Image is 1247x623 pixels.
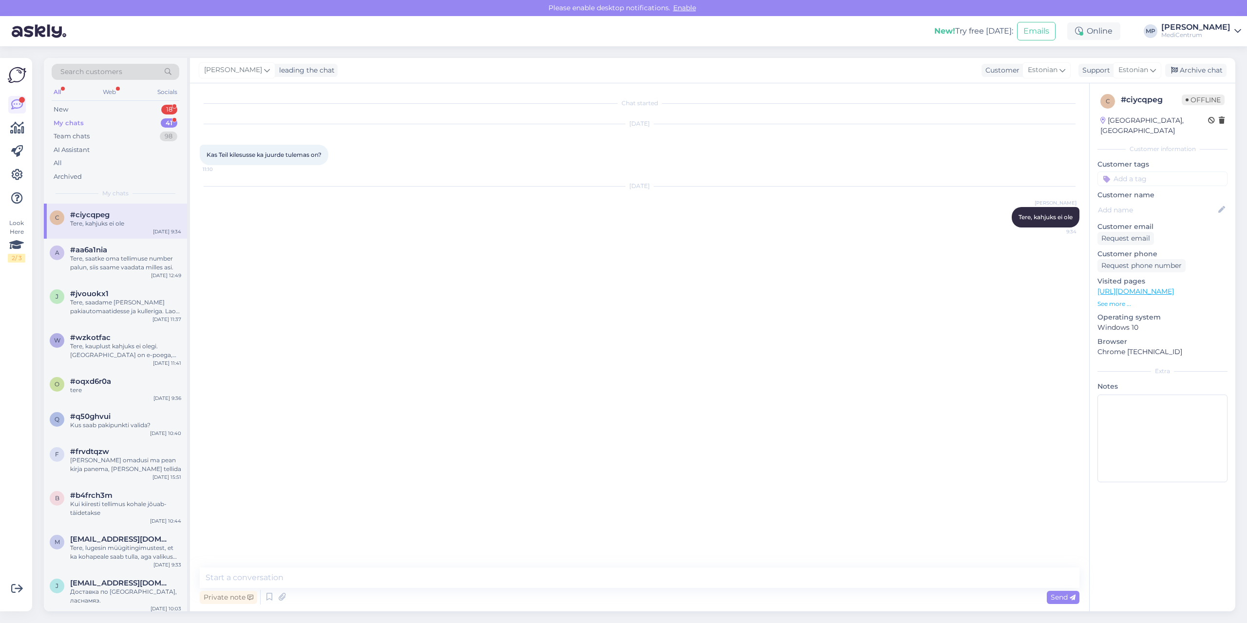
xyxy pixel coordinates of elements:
[1097,276,1228,286] p: Visited pages
[1161,31,1230,39] div: MediCentrum
[54,337,60,344] span: w
[1028,65,1058,76] span: Estonian
[60,67,122,77] span: Search customers
[55,249,59,256] span: a
[153,561,181,568] div: [DATE] 9:33
[161,105,177,114] div: 18
[70,456,181,473] div: [PERSON_NAME] omadusi ma pean kirja panema, [PERSON_NAME] tellida
[54,132,90,141] div: Team chats
[153,395,181,402] div: [DATE] 9:36
[1097,322,1228,333] p: Windows 10
[55,451,59,458] span: f
[70,245,107,254] span: #aa6a1nia
[934,26,955,36] b: New!
[8,254,25,263] div: 2 / 3
[70,219,181,228] div: Tere, kahjuks ei ole
[1161,23,1241,39] a: [PERSON_NAME]MediCentrum
[54,172,82,182] div: Archived
[1097,232,1154,245] div: Request email
[670,3,699,12] span: Enable
[101,86,118,98] div: Web
[70,377,111,386] span: #oqxd6r0a
[70,298,181,316] div: Tere, saadame [PERSON_NAME] pakiautomaatidesse ja kulleriga. Laost väljastamist ei toimu.
[70,412,111,421] span: #q50ghvui
[1035,199,1077,207] span: [PERSON_NAME]
[70,386,181,395] div: tere
[1097,159,1228,170] p: Customer tags
[70,333,111,342] span: #wzkotfac
[1040,228,1077,235] span: 9:34
[150,517,181,525] div: [DATE] 10:44
[70,500,181,517] div: Kui kiiresti tellimus kohale jõuab-täidetakse
[151,272,181,279] div: [DATE] 12:49
[1078,65,1110,76] div: Support
[200,119,1079,128] div: [DATE]
[1051,593,1076,602] span: Send
[1097,249,1228,259] p: Customer phone
[1097,171,1228,186] input: Add a tag
[275,65,335,76] div: leading the chat
[1097,347,1228,357] p: Chrome [TECHNICAL_ID]
[1097,222,1228,232] p: Customer email
[1097,145,1228,153] div: Customer information
[200,182,1079,190] div: [DATE]
[152,316,181,323] div: [DATE] 11:37
[70,289,109,298] span: #jvouokx1
[70,421,181,430] div: Kus saab pakipunkti valida?
[200,591,257,604] div: Private note
[1121,94,1182,106] div: # ciycqpeg
[203,166,239,173] span: 11:10
[200,99,1079,108] div: Chat started
[1097,337,1228,347] p: Browser
[1165,64,1227,77] div: Archive chat
[1100,115,1208,136] div: [GEOGRAPHIC_DATA], [GEOGRAPHIC_DATA]
[70,342,181,359] div: Tere, kauplust kahjuks ei olegi. [GEOGRAPHIC_DATA] on e-poega, [PERSON_NAME] saadame pakiautomaat...
[70,210,110,219] span: #ciycqpeg
[153,359,181,367] div: [DATE] 11:41
[150,430,181,437] div: [DATE] 10:40
[161,118,177,128] div: 41
[55,494,59,502] span: b
[102,189,129,198] span: My chats
[153,228,181,235] div: [DATE] 9:34
[70,535,171,544] span: margus.mendel@gmail.com
[70,254,181,272] div: Tere, saatke oma tellimuse number palun, siis saame vaadata milles asi.
[1161,23,1230,31] div: [PERSON_NAME]
[982,65,1020,76] div: Customer
[1106,97,1110,105] span: c
[1097,259,1186,272] div: Request phone number
[54,105,68,114] div: New
[8,66,26,84] img: Askly Logo
[1097,190,1228,200] p: Customer name
[1118,65,1148,76] span: Estonian
[55,380,59,388] span: o
[1097,367,1228,376] div: Extra
[54,118,84,128] div: My chats
[52,86,63,98] div: All
[54,145,90,155] div: AI Assistant
[152,473,181,481] div: [DATE] 15:51
[1097,287,1174,296] a: [URL][DOMAIN_NAME]
[1098,205,1216,215] input: Add name
[1017,22,1056,40] button: Emails
[1097,300,1228,308] p: See more ...
[70,447,109,456] span: #frvdtqzw
[160,132,177,141] div: 98
[1182,94,1225,105] span: Offline
[56,582,58,589] span: j
[1019,213,1073,221] span: Tere, kahjuks ei ole
[55,415,59,423] span: q
[70,579,171,587] span: julechka9@inbox.ru
[1144,24,1157,38] div: MP
[55,538,60,546] span: m
[204,65,262,76] span: [PERSON_NAME]
[70,491,113,500] span: #b4frch3m
[56,293,58,300] span: j
[934,25,1013,37] div: Try free [DATE]:
[55,214,59,221] span: c
[8,219,25,263] div: Look Here
[70,587,181,605] div: Доставка по [GEOGRAPHIC_DATA], ласнамяэ.
[54,158,62,168] div: All
[70,544,181,561] div: Tere, lugesin müügitingimustest, et ka kohapeale saab tulla, aga valikus ma seda ei näe
[207,151,321,158] span: Kas Teil kilesusse ka juurde tulemas on?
